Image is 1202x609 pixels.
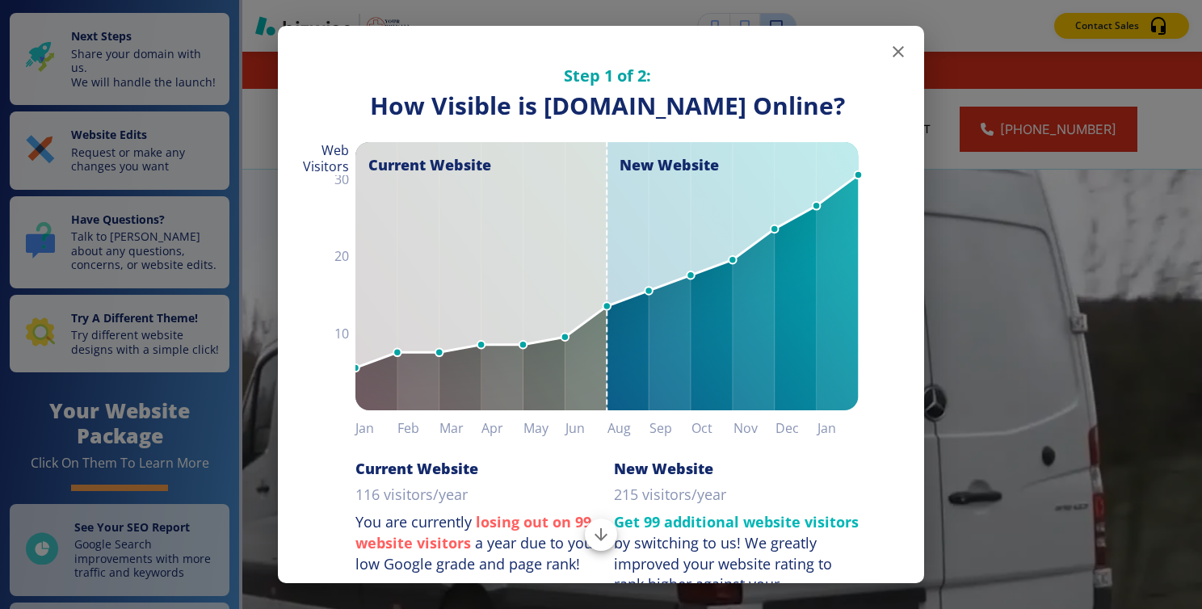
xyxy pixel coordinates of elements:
h6: Jan [355,417,397,439]
button: Scroll to bottom [585,519,617,551]
h6: Nov [733,417,775,439]
strong: Get 99 additional website visitors [614,512,859,531]
h6: Apr [481,417,523,439]
h6: Jan [817,417,859,439]
h6: Aug [607,417,649,439]
h6: Feb [397,417,439,439]
strong: losing out on 99 website visitors [355,512,591,552]
h6: Mar [439,417,481,439]
h6: May [523,417,565,439]
h6: Jun [565,417,607,439]
p: 215 visitors/year [614,485,726,506]
h6: New Website [614,459,713,478]
p: You are currently a year due to your low Google grade and page rank! [355,512,601,574]
h6: Current Website [355,459,478,478]
h6: Dec [775,417,817,439]
p: 116 visitors/year [355,485,468,506]
h6: Oct [691,417,733,439]
h6: Sep [649,417,691,439]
